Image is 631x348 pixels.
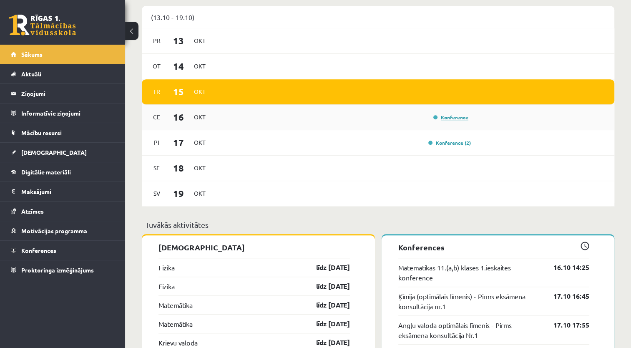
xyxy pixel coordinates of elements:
[148,34,166,47] span: Pr
[21,149,87,156] span: [DEMOGRAPHIC_DATA]
[11,221,115,240] a: Motivācijas programma
[191,85,209,98] span: Okt
[433,114,468,121] a: Konference
[166,136,191,149] span: 17
[428,139,471,146] a: Konference (2)
[541,291,589,301] a: 17.10 16:45
[302,319,350,329] a: līdz [DATE]
[11,84,115,103] a: Ziņojumi
[148,111,166,124] span: Ce
[9,15,76,35] a: Rīgas 1. Tālmācības vidusskola
[166,161,191,175] span: 18
[11,123,115,142] a: Mācību resursi
[158,281,175,291] a: Fizika
[11,241,115,260] a: Konferences
[148,187,166,200] span: Sv
[148,85,166,98] span: Tr
[11,143,115,162] a: [DEMOGRAPHIC_DATA]
[142,6,614,28] div: (13.10 - 19.10)
[302,281,350,291] a: līdz [DATE]
[158,262,175,272] a: Fizika
[191,187,209,200] span: Okt
[302,338,350,348] a: līdz [DATE]
[541,262,589,272] a: 16.10 14:25
[21,207,44,215] span: Atzīmes
[398,242,590,253] p: Konferences
[191,161,209,174] span: Okt
[145,219,611,230] p: Tuvākās aktivitātes
[541,320,589,330] a: 17.10 17:55
[302,262,350,272] a: līdz [DATE]
[148,161,166,174] span: Se
[21,70,41,78] span: Aktuāli
[158,338,198,348] a: Krievu valoda
[398,262,541,282] a: Matemātikas 11.(a,b) klases 1.ieskaites konference
[11,260,115,280] a: Proktoringa izmēģinājums
[11,64,115,83] a: Aktuāli
[148,60,166,73] span: Ot
[166,187,191,200] span: 19
[158,300,193,310] a: Matemātika
[11,45,115,64] a: Sākums
[191,60,209,73] span: Okt
[21,182,115,201] legend: Maksājumi
[21,103,115,123] legend: Informatīvie ziņojumi
[166,59,191,73] span: 14
[148,136,166,149] span: Pi
[21,84,115,103] legend: Ziņojumi
[11,202,115,221] a: Atzīmes
[166,110,191,124] span: 16
[21,247,56,254] span: Konferences
[21,266,94,274] span: Proktoringa izmēģinājums
[166,34,191,48] span: 13
[191,34,209,47] span: Okt
[11,182,115,201] a: Maksājumi
[398,320,541,340] a: Angļu valoda optimālais līmenis - Pirms eksāmena konsultācija Nr.1
[21,227,87,235] span: Motivācijas programma
[398,291,541,311] a: Ķīmija (optimālais līmenis) - Pirms eksāmena konsultācija nr.1
[191,136,209,149] span: Okt
[11,103,115,123] a: Informatīvie ziņojumi
[166,85,191,98] span: 15
[21,168,71,176] span: Digitālie materiāli
[191,111,209,124] span: Okt
[21,50,43,58] span: Sākums
[21,129,62,136] span: Mācību resursi
[302,300,350,310] a: līdz [DATE]
[158,319,193,329] a: Matemātika
[11,162,115,182] a: Digitālie materiāli
[158,242,350,253] p: [DEMOGRAPHIC_DATA]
